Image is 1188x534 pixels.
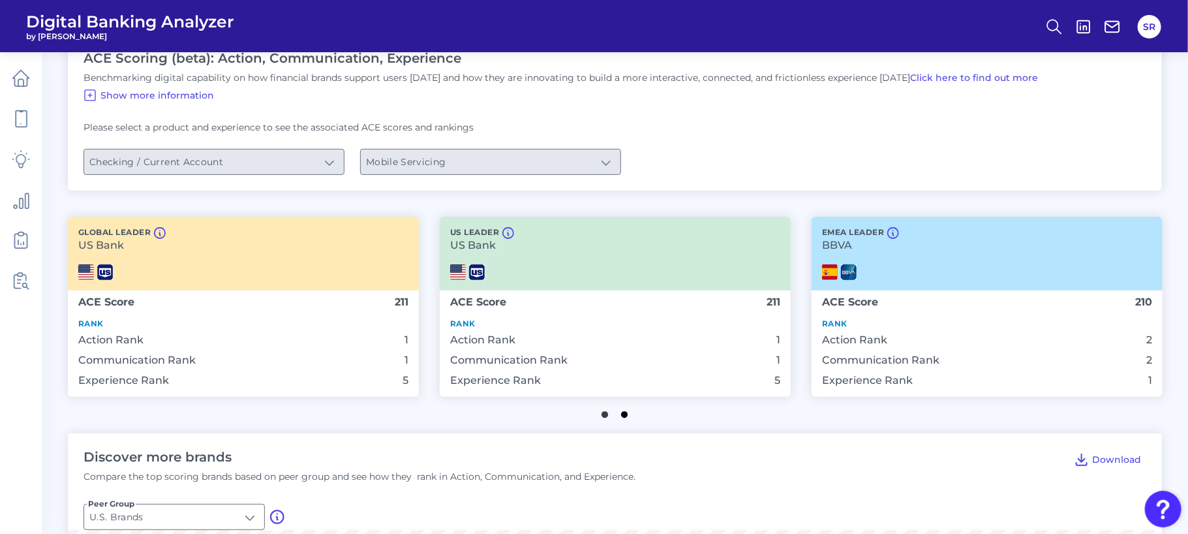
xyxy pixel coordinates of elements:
p: EMEA Leader [822,227,885,237]
b: 211 [767,296,780,308]
span: Experience Rank [450,374,541,386]
b: ACE Score [822,296,878,308]
span: 1 [776,354,780,366]
span: Communication Rank [450,354,568,366]
b: 211 [395,296,408,308]
span: Experience Rank [822,374,913,386]
span: Experience Rank [78,374,169,386]
p: Rank [450,319,780,328]
span: 2 [1146,354,1152,366]
button: 1 [599,405,612,418]
span: 2 [1146,334,1152,346]
button: Show more information [77,85,219,106]
h2: Discover more brands [84,449,635,465]
p: Benchmarking digital capability on how financial brands support users [DATE] and how they are inn... [84,71,1149,85]
b: 210 [1135,296,1152,308]
span: 1 [404,334,408,346]
b: ACE Score [450,296,506,308]
span: 1 [776,334,780,346]
p: Please select a product and experience to see the associated ACE scores and rankings [84,121,1149,133]
span: Digital Banking Analyzer [26,12,234,31]
span: Communication Rank [822,354,939,366]
span: 1 [404,354,408,366]
p: US Bank [450,239,767,251]
span: Show more information [100,89,214,101]
span: 5 [403,374,408,386]
span: by [PERSON_NAME] [26,31,234,41]
b: ACE Score [78,296,134,308]
button: Open Resource Center [1145,491,1181,527]
span: 5 [774,374,780,386]
span: Action Rank [450,334,515,346]
p: US Bank [78,239,395,251]
span: Action Rank [78,334,144,346]
span: Communication Rank [78,354,196,366]
button: Download [1069,449,1146,470]
p: Rank [78,319,408,328]
span: Action Rank [822,334,887,346]
button: SR [1138,15,1161,39]
p: Compare the top scoring brands based on peer group and see how they rank in Action, Communication... [84,470,635,483]
p: Rank [822,319,1152,328]
p: BBVA [822,239,1139,251]
h2: ACE Scoring (beta): Action, Communication, Experience [84,50,1149,66]
button: 2 [618,405,632,418]
p: Global Leader [78,227,151,237]
a: Click here to find out more [910,72,1038,84]
span: 1 [1148,374,1152,386]
p: US Leader [450,227,500,237]
span: Download [1092,453,1141,466]
span: Peer Group [87,499,136,509]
